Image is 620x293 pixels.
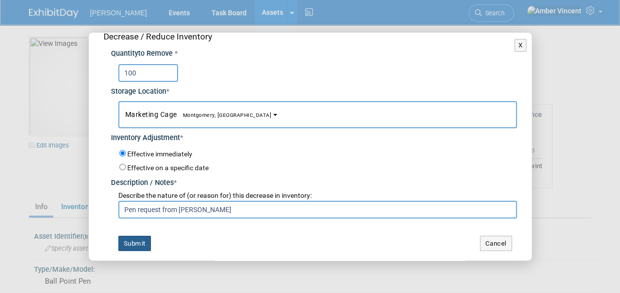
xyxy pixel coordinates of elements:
[111,49,517,59] div: Quantity
[104,32,212,41] span: Decrease / Reduce Inventory
[127,149,192,159] label: Effective immediately
[111,128,517,144] div: Inventory Adjustment
[125,110,272,118] span: Marketing Cage
[138,49,173,58] span: to Remove
[111,82,517,97] div: Storage Location
[118,101,517,128] button: Marketing CageMontgomery, [GEOGRAPHIC_DATA]
[127,164,209,172] label: Effective on a specific date
[111,173,517,188] div: Description / Notes
[118,191,312,199] span: Describe the nature of (or reason for) this decrease in inventory:
[118,236,151,252] button: Submit
[480,236,512,252] button: Cancel
[514,39,527,52] button: X
[177,112,272,118] span: Montgomery, [GEOGRAPHIC_DATA]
